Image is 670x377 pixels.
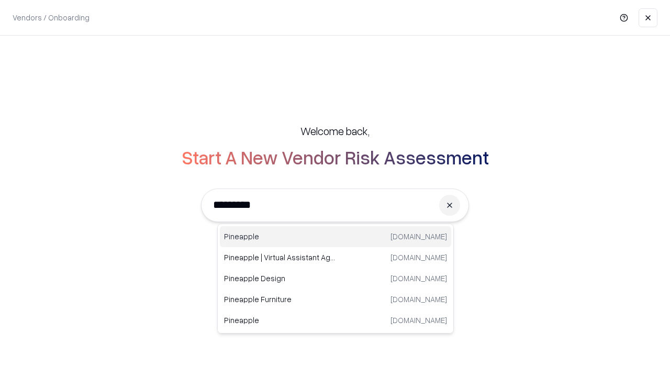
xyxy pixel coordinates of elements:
[182,147,489,168] h2: Start A New Vendor Risk Assessment
[390,252,447,263] p: [DOMAIN_NAME]
[224,273,336,284] p: Pineapple Design
[217,224,454,334] div: Suggestions
[390,294,447,305] p: [DOMAIN_NAME]
[224,294,336,305] p: Pineapple Furniture
[13,12,90,23] p: Vendors / Onboarding
[224,315,336,326] p: Pineapple
[390,273,447,284] p: [DOMAIN_NAME]
[224,231,336,242] p: Pineapple
[390,315,447,326] p: [DOMAIN_NAME]
[390,231,447,242] p: [DOMAIN_NAME]
[224,252,336,263] p: Pineapple | Virtual Assistant Agency
[300,124,370,138] h5: Welcome back,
